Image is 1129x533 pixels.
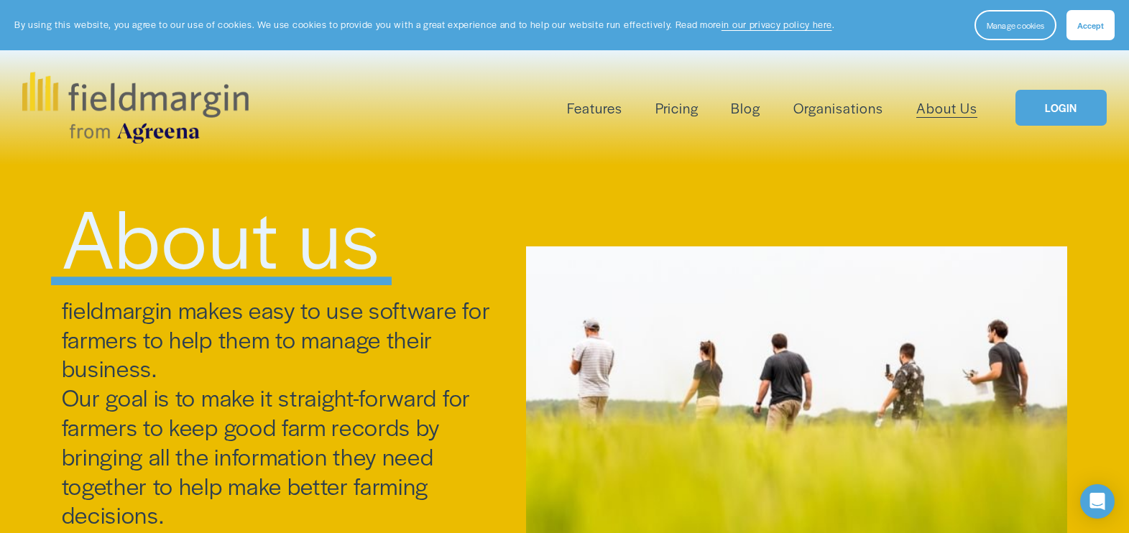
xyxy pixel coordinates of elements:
a: Pricing [655,96,699,120]
img: fieldmargin.com [22,72,248,144]
a: in our privacy policy here [722,18,832,31]
a: folder dropdown [567,96,622,120]
a: About Us [916,96,977,120]
p: By using this website, you agree to our use of cookies. We use cookies to provide you with a grea... [14,18,834,32]
div: Open Intercom Messenger [1080,484,1115,519]
span: About us [62,178,381,292]
button: Manage cookies [974,10,1056,40]
a: Blog [731,96,760,120]
span: Features [567,98,622,119]
a: LOGIN [1015,90,1106,126]
span: fieldmargin makes easy to use software for farmers to help them to manage their business. Our goa... [62,293,496,531]
span: Manage cookies [987,19,1044,31]
a: Organisations [793,96,883,120]
span: Accept [1077,19,1104,31]
button: Accept [1066,10,1115,40]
